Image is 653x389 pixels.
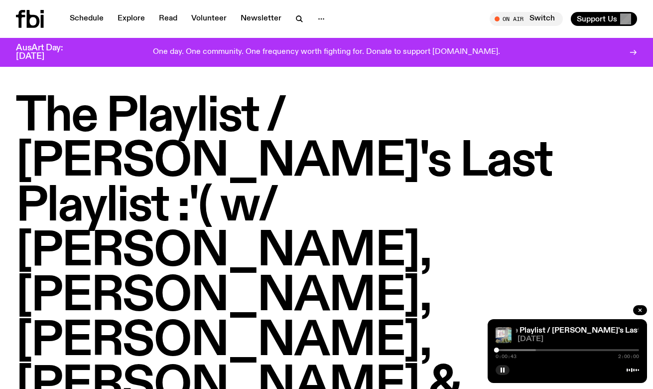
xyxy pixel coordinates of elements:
a: Read [153,12,183,26]
p: One day. One community. One frequency worth fighting for. Donate to support [DOMAIN_NAME]. [153,48,500,57]
h3: AusArt Day: [DATE] [16,44,80,61]
a: Volunteer [185,12,233,26]
span: 0:00:43 [496,354,517,359]
button: Support Us [571,12,637,26]
a: Explore [112,12,151,26]
span: 2:00:00 [618,354,639,359]
a: Newsletter [235,12,287,26]
button: On AirSwitch [490,12,563,26]
span: Support Us [577,14,617,23]
a: Schedule [64,12,110,26]
span: [DATE] [518,336,639,343]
